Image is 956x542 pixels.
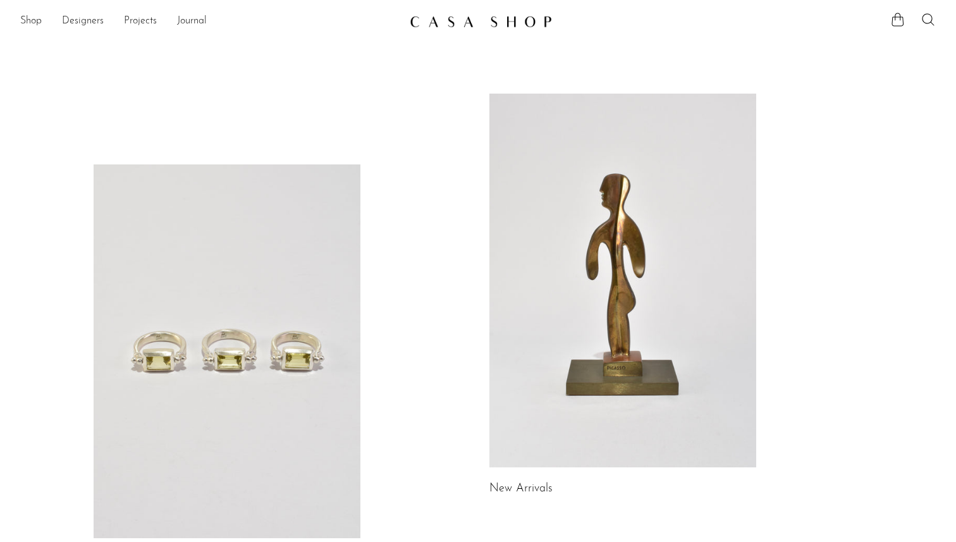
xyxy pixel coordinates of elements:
[62,13,104,30] a: Designers
[489,483,553,495] a: New Arrivals
[20,11,400,32] nav: Desktop navigation
[20,11,400,32] ul: NEW HEADER MENU
[177,13,207,30] a: Journal
[124,13,157,30] a: Projects
[20,13,42,30] a: Shop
